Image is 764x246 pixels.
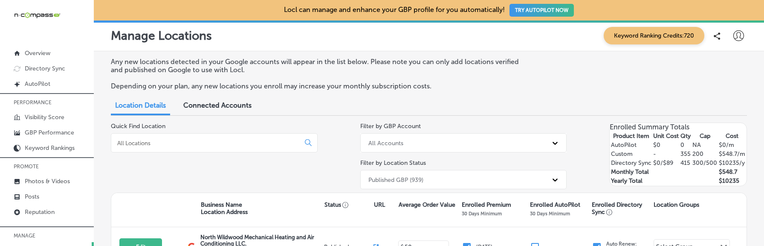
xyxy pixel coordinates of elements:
[680,150,691,158] td: 355
[25,129,74,136] p: GBP Performance
[25,80,50,88] p: AutoPilot
[115,101,166,109] span: Location Details
[653,150,679,158] td: -
[692,159,718,167] td: 300/500
[718,177,746,185] td: $ 10235
[368,139,403,146] div: All Accounts
[25,144,75,152] p: Keyword Rankings
[592,201,649,216] p: Enrolled Directory Sync
[692,150,718,158] td: 200
[25,114,64,121] p: Visibility Score
[604,27,704,44] span: Keyword Ranking Credits: 720
[530,201,580,208] p: Enrolled AutoPilot
[613,132,649,140] strong: Product Item
[374,201,385,208] p: URL
[530,211,570,217] p: 30 Days Minimum
[509,4,574,17] button: TRY AUTOPILOT NOW
[718,141,746,149] td: $ 0 /m
[718,132,746,140] th: Cost
[692,141,718,149] td: NA
[25,193,39,200] p: Posts
[611,177,652,185] td: Yearly Total
[368,176,423,183] div: Published GBP (939)
[680,141,691,149] td: 0
[653,159,679,167] td: $0/$89
[111,29,212,43] p: Manage Locations
[399,201,455,208] p: Average Order Value
[25,178,70,185] p: Photos & Videos
[718,159,746,167] td: $ 10235 /y
[611,150,652,158] td: Custom
[462,201,511,208] p: Enrolled Premium
[111,123,165,130] label: Quick Find Location
[360,123,421,130] label: Filter by GBP Account
[654,201,699,208] p: Location Groups
[462,211,502,217] p: 30 Days Minimum
[111,58,524,74] p: Any new locations detected in your Google accounts will appear in the list below. Please note you...
[680,132,691,140] th: Qty
[14,11,61,19] img: 660ab0bf-5cc7-4cb8-ba1c-48b5ae0f18e60NCTV_CLogo_TV_Black_-500x88.png
[111,82,524,90] p: Depending on your plan, any new locations you enroll may increase your monthly subscription costs.
[718,168,746,176] td: $ 548.7
[183,101,252,109] span: Connected Accounts
[653,132,679,140] th: Unit Cost
[611,168,652,176] td: Monthly Total
[653,141,679,149] td: $0
[611,159,652,167] td: Directory Sync
[610,123,747,131] h3: Enrolled Summary Totals
[692,132,718,140] th: Cap
[360,159,426,167] label: Filter by Location Status
[25,65,65,72] p: Directory Sync
[201,201,248,216] p: Business Name Location Address
[324,201,374,208] p: Status
[25,50,50,57] p: Overview
[116,139,298,147] input: All Locations
[611,141,652,149] td: AutoPilot
[718,150,746,158] td: $ 548.7 /m
[680,159,691,167] td: 415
